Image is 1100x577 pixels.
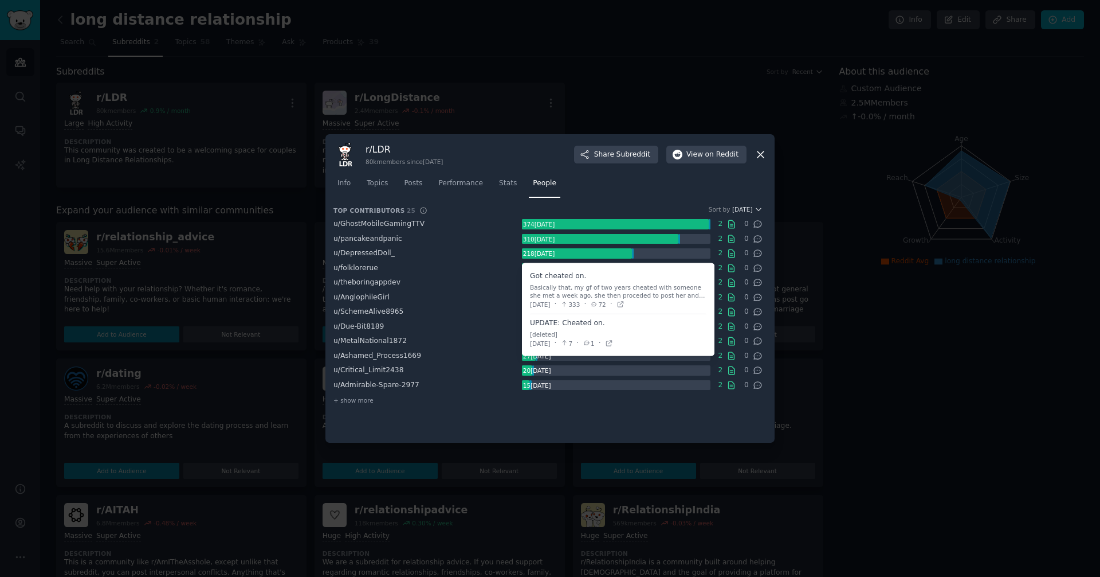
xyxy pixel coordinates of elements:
[530,339,551,347] span: [DATE]
[522,248,556,259] div: 218 [DATE]
[616,150,650,160] span: Subreddit
[555,338,557,348] span: ·
[333,381,419,389] span: u/ Admirable-Spare-2977
[560,339,572,347] span: 7
[741,365,753,376] span: 0
[705,150,738,160] span: on Reddit
[533,178,556,189] span: People
[555,299,557,310] span: ·
[333,396,374,404] span: + show more
[333,293,390,301] span: u/ AnglophileGirl
[333,206,415,215] h3: Top Contributors
[714,380,726,391] span: 2
[333,249,395,257] span: u/ DepressedDoll_
[594,150,650,160] span: Share
[404,178,422,189] span: Posts
[333,352,421,360] span: u/ Ashamed_Process1669
[367,178,388,189] span: Topics
[333,220,425,228] span: u/ GhostMobileGamingTTV
[714,351,726,361] span: 2
[333,278,400,286] span: u/ theboringappdev
[407,207,415,214] span: 25
[522,380,552,391] div: 15 [DATE]
[333,322,384,330] span: u/ Due-Bit8189
[522,219,556,229] div: 374 [DATE]
[741,293,753,303] span: 0
[714,234,726,244] span: 2
[666,146,747,164] button: Viewon Reddit
[741,307,753,317] span: 0
[333,366,403,374] span: u/ Critical_Limit2438
[530,283,706,299] div: Basically that, my gf of two years cheated with someone she met a week ago. she then proceded to ...
[741,336,753,346] span: 0
[438,178,483,189] span: Performance
[495,174,521,198] a: Stats
[584,299,586,310] span: ·
[522,365,552,376] div: 20 [DATE]
[333,307,403,315] span: u/ SchemeAlive8965
[714,248,726,259] span: 2
[741,278,753,288] span: 0
[741,380,753,391] span: 0
[583,339,595,347] span: 1
[560,301,580,309] span: 333
[741,322,753,332] span: 0
[714,219,726,229] span: 2
[522,234,556,244] div: 310 [DATE]
[333,264,378,272] span: u/ folklorerue
[599,338,601,348] span: ·
[741,248,753,259] span: 0
[590,301,606,309] span: 72
[400,174,426,198] a: Posts
[529,174,560,198] a: People
[363,174,392,198] a: Topics
[714,263,726,274] span: 2
[714,322,726,332] span: 2
[709,205,730,213] div: Sort by
[714,307,726,317] span: 2
[576,338,579,348] span: ·
[714,336,726,346] span: 2
[714,293,726,303] span: 2
[333,174,355,198] a: Info
[366,158,443,166] div: 80k members since [DATE]
[741,351,753,361] span: 0
[366,143,443,155] h3: r/ LDR
[741,263,753,274] span: 0
[574,146,658,164] button: ShareSubreddit
[741,234,753,244] span: 0
[530,301,551,309] span: [DATE]
[333,142,357,166] img: LDR
[434,174,487,198] a: Performance
[610,299,612,310] span: ·
[337,178,351,189] span: Info
[714,278,726,288] span: 2
[333,337,407,345] span: u/ MetalNational1872
[732,205,753,213] span: [DATE]
[530,330,605,338] div: [deleted]
[686,150,738,160] span: View
[732,205,763,213] button: [DATE]
[741,219,753,229] span: 0
[333,235,402,243] span: u/ pancakeandpanic
[499,178,517,189] span: Stats
[714,365,726,376] span: 2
